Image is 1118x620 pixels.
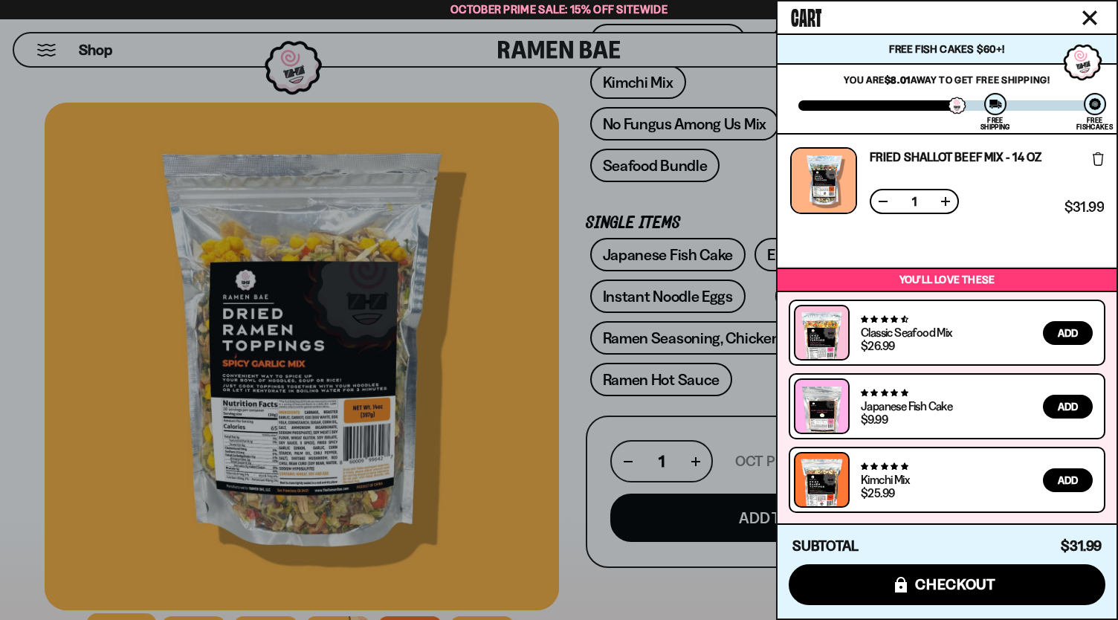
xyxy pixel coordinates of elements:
span: 1 [902,196,926,207]
div: Free Shipping [980,117,1009,130]
span: 4.77 stars [861,388,908,398]
span: Cart [791,1,821,30]
span: Add [1058,401,1078,412]
span: October Prime Sale: 15% off Sitewide [450,2,668,16]
h4: Subtotal [792,539,859,554]
button: Add [1043,395,1093,419]
span: $31.99 [1064,201,1104,214]
p: You’ll love these [781,273,1113,287]
span: Add [1058,475,1078,485]
div: $9.99 [861,413,888,425]
span: 4.76 stars [861,462,908,471]
span: Add [1058,328,1078,338]
a: Japanese Fish Cake [861,398,952,413]
span: Free Fish Cakes $60+! [889,42,1004,56]
span: checkout [915,576,996,592]
button: Close cart [1079,7,1101,29]
div: $26.99 [861,340,894,352]
a: Fried Shallot Beef Mix - 14 OZ [870,151,1041,163]
p: You are away to get Free Shipping! [798,74,1096,85]
button: Add [1043,468,1093,492]
div: $25.99 [861,487,894,499]
div: Free Fishcakes [1076,117,1113,130]
span: $31.99 [1061,537,1102,555]
a: Classic Seafood Mix [861,325,952,340]
span: 4.68 stars [861,314,908,324]
strong: $8.01 [885,74,911,85]
button: checkout [789,564,1105,605]
a: Kimchi Mix [861,472,909,487]
button: Add [1043,321,1093,345]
